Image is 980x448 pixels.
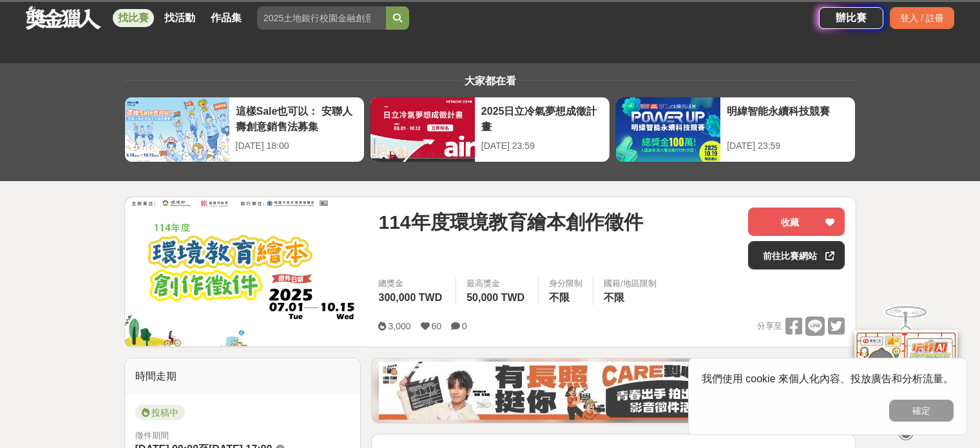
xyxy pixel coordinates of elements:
span: 最高獎金 [466,277,528,290]
span: 0 [462,321,467,331]
span: 114年度環境教育繪本創作徵件 [378,208,642,237]
img: d2146d9a-e6f6-4337-9592-8cefde37ba6b.png [854,329,957,415]
span: 徵件期間 [135,431,169,440]
button: 確定 [889,400,954,422]
div: [DATE] 23:59 [727,139,849,153]
span: 大家都在看 [461,75,519,86]
span: 60 [432,321,442,331]
button: 收藏 [748,208,845,236]
div: 明緯智能永續科技競賽 [727,104,849,133]
span: 不限 [549,292,570,303]
a: 找比賽 [113,9,154,27]
div: 這樣Sale也可以： 安聯人壽創意銷售法募集 [236,104,358,133]
span: 50,000 TWD [466,292,524,303]
a: 前往比賽網站 [748,241,845,269]
div: 登入 / 註冊 [890,7,954,29]
a: 找活動 [159,9,200,27]
span: 我們使用 cookie 來個人化內容、投放廣告和分析流量。 [702,373,954,384]
div: [DATE] 18:00 [236,139,358,153]
img: Cover Image [125,197,366,346]
div: 時間走期 [125,358,361,394]
div: 2025日立冷氣夢想成徵計畫 [481,104,603,133]
span: 300,000 TWD [378,292,442,303]
span: 3,000 [388,321,410,331]
span: 總獎金 [378,277,445,290]
span: 不限 [604,292,624,303]
div: [DATE] 23:59 [481,139,603,153]
a: 作品集 [206,9,247,27]
a: 2025日立冷氣夢想成徵計畫[DATE] 23:59 [370,97,610,162]
img: 35ad34ac-3361-4bcf-919e-8d747461931d.jpg [379,362,848,420]
div: 國籍/地區限制 [604,277,657,290]
div: 身分限制 [549,277,582,290]
a: 這樣Sale也可以： 安聯人壽創意銷售法募集[DATE] 18:00 [124,97,365,162]
span: 投稿中 [135,405,185,420]
a: 辦比賽 [819,7,883,29]
input: 2025土地銀行校園金融創意挑戰賽：從你出發 開啟智慧金融新頁 [257,6,386,30]
span: 分享至 [757,317,782,336]
a: 明緯智能永續科技競賽[DATE] 23:59 [615,97,856,162]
